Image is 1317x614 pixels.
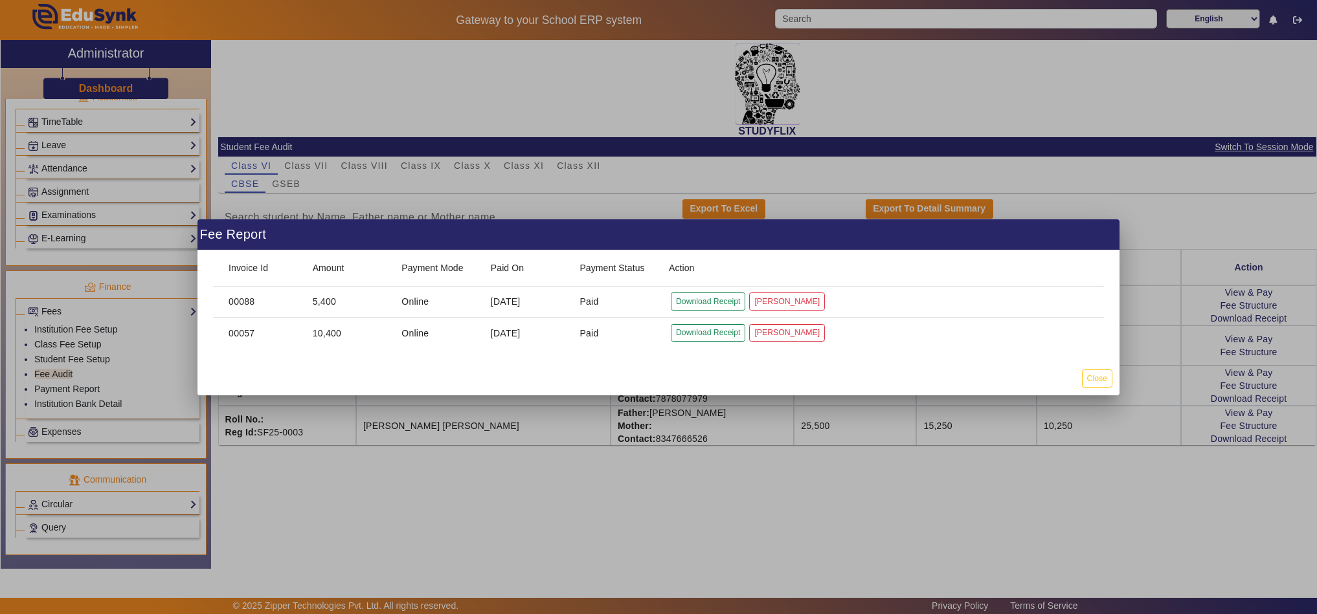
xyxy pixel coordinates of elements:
mat-cell: 00057 [213,318,302,349]
mat-cell: 00088 [213,287,302,318]
span: Paid [580,295,598,308]
mat-cell: Online [391,287,480,318]
mat-cell: 5,400 [302,287,392,318]
button: Close [1082,369,1112,387]
mat-header-cell: Amount [302,250,392,287]
mat-cell: [DATE] [480,318,570,349]
mat-header-cell: Paid On [480,250,570,287]
mat-cell: [DATE] [480,287,570,318]
button: [PERSON_NAME] [749,292,825,310]
mat-cell: Online [391,318,480,349]
mat-cell: 10,400 [302,318,392,349]
mat-header-cell: Action [658,250,1104,287]
mat-header-cell: Payment Status [569,250,658,287]
mat-header-cell: Invoice Id [213,250,302,287]
mat-header-cell: Payment Mode [391,250,480,287]
button: Download Receipt [671,292,745,310]
button: Download Receipt [671,324,745,342]
span: Paid [580,327,598,340]
div: Fee Report [197,219,1120,250]
button: [PERSON_NAME] [749,324,825,342]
